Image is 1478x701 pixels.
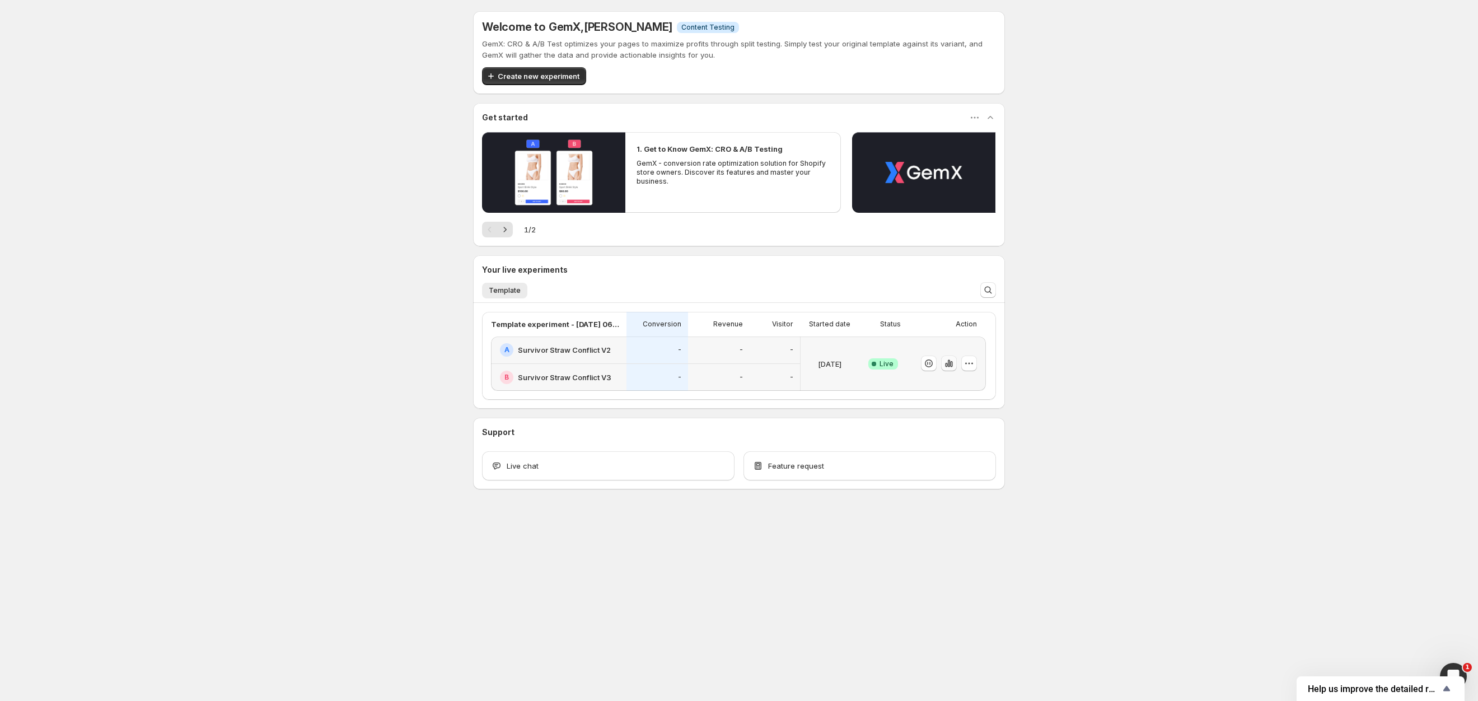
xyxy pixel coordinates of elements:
nav: Pagination [482,222,513,237]
h3: Support [482,427,515,438]
p: - [740,373,743,382]
span: Live chat [507,460,539,471]
span: Live [880,359,894,368]
h3: Your live experiments [482,264,568,275]
p: Started date [809,320,850,329]
span: Feature request [768,460,824,471]
iframe: Intercom live chat [1440,663,1467,690]
span: Template [489,286,521,295]
p: - [678,345,681,354]
h2: Survivor Straw Conflict V2 [518,344,611,356]
p: Visitor [772,320,793,329]
p: GemX - conversion rate optimization solution for Shopify store owners. Discover its features and ... [637,159,829,186]
span: Create new experiment [498,71,579,82]
span: , [PERSON_NAME] [581,20,672,34]
button: Next [497,222,513,237]
p: - [790,373,793,382]
p: Conversion [643,320,681,329]
p: - [678,373,681,382]
button: Search and filter results [980,282,996,298]
h2: 1. Get to Know GemX: CRO & A/B Testing [637,143,783,155]
h2: A [504,345,509,354]
span: Content Testing [681,23,735,32]
button: Play video [852,132,995,213]
span: 1 [1463,663,1472,672]
span: Help us improve the detailed report for A/B campaigns [1308,684,1440,694]
h3: Get started [482,112,528,123]
p: Revenue [713,320,743,329]
p: Status [880,320,901,329]
h2: Survivor Straw Conflict V3 [518,372,611,383]
p: [DATE] [818,358,841,370]
button: Play video [482,132,625,213]
p: Action [956,320,977,329]
p: - [790,345,793,354]
p: Template experiment - [DATE] 06:13:46 [491,319,620,330]
h5: Welcome to GemX [482,20,672,34]
button: Create new experiment [482,67,586,85]
p: - [740,345,743,354]
h2: B [504,373,509,382]
span: 1 / 2 [524,224,536,235]
p: GemX: CRO & A/B Test optimizes your pages to maximize profits through split testing. Simply test ... [482,38,996,60]
button: Show survey - Help us improve the detailed report for A/B campaigns [1308,682,1453,695]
